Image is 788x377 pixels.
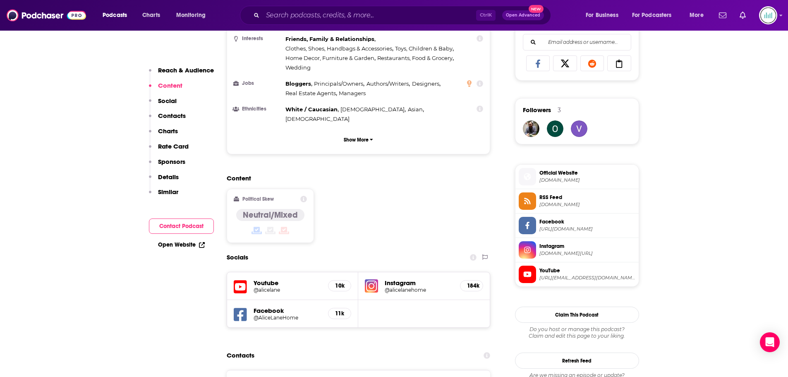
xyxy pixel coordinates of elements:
[314,79,364,89] span: ,
[539,267,635,274] span: YouTube
[263,9,476,22] input: Search podcasts, credits, & more...
[285,80,311,87] span: Bloggers
[234,106,282,112] h3: Ethnicities
[519,217,635,234] a: Facebook[URL][DOMAIN_NAME]
[539,177,635,183] span: dearalice.podbean.com
[335,282,344,289] h5: 10k
[571,120,587,137] img: verenaannettehartmann
[158,142,189,150] p: Rate Card
[340,105,406,114] span: ,
[254,287,322,293] a: @alicelane
[285,90,336,96] span: Real Estate Agents
[502,10,544,20] button: Open AdvancedNew
[412,80,439,87] span: Designers
[408,105,424,114] span: ,
[365,279,378,293] img: iconImage
[519,241,635,259] a: Instagram[DOMAIN_NAME][URL]
[254,307,322,315] h5: Facebook
[523,34,631,50] div: Search followers
[580,9,629,22] button: open menu
[158,158,185,166] p: Sponsors
[158,173,179,181] p: Details
[158,97,177,105] p: Social
[227,174,484,182] h2: Content
[142,10,160,21] span: Charts
[759,6,777,24] span: Logged in as podglomerate
[412,79,441,89] span: ,
[285,53,376,63] span: ,
[476,10,496,21] span: Ctrl K
[519,192,635,210] a: RSS Feed[DOMAIN_NAME]
[176,10,206,21] span: Monitoring
[340,106,405,113] span: [DEMOGRAPHIC_DATA]
[515,326,639,333] span: Do you host or manage this podcast?
[519,266,635,283] a: YouTube[URL][EMAIL_ADDRESS][DOMAIN_NAME]
[103,10,127,21] span: Podcasts
[170,9,216,22] button: open menu
[158,127,178,135] p: Charts
[539,243,635,250] span: Instagram
[558,106,561,114] div: 3
[377,53,454,63] span: ,
[149,66,214,82] button: Reach & Audience
[759,6,777,24] button: Show profile menu
[158,66,214,74] p: Reach & Audience
[539,218,635,226] span: Facebook
[254,315,322,321] a: @AliceLaneHome
[285,64,311,71] span: Wedding
[227,250,248,265] h2: Socials
[526,55,550,71] a: Share on Facebook
[580,55,604,71] a: Share on Reddit
[523,106,551,114] span: Followers
[335,310,344,317] h5: 11k
[385,287,453,293] a: @alicelanehome
[547,120,563,137] img: pszota.orsolya
[539,250,635,257] span: instagram.com/alicelanehome
[395,44,454,53] span: ,
[759,6,777,24] img: User Profile
[607,55,631,71] a: Copy Link
[506,13,540,17] span: Open Advanced
[285,105,339,114] span: ,
[539,169,635,177] span: Official Website
[519,168,635,185] a: Official Website[DOMAIN_NAME]
[285,36,374,42] span: Friends, Family & Relationships
[149,82,182,97] button: Content
[149,219,214,234] button: Contact Podcast
[248,6,559,25] div: Search podcasts, credits, & more...
[7,7,86,23] img: Podchaser - Follow, Share and Rate Podcasts
[285,106,338,113] span: White / Caucasian
[254,279,322,287] h5: Youtube
[227,348,254,363] h2: Contacts
[586,10,618,21] span: For Business
[158,82,182,89] p: Content
[467,282,476,289] h5: 184k
[158,188,178,196] p: Similar
[523,120,539,137] img: Proseeders
[539,194,635,201] span: RSS Feed
[285,34,376,44] span: ,
[377,55,453,61] span: Restaurants, Food & Grocery
[736,8,749,22] a: Show notifications dropdown
[285,115,350,122] span: [DEMOGRAPHIC_DATA]
[285,44,393,53] span: ,
[515,353,639,369] button: Refresh Feed
[234,132,484,147] button: Show More
[690,10,704,21] span: More
[366,79,410,89] span: ,
[632,10,672,21] span: For Podcasters
[385,279,453,287] h5: Instagram
[530,34,624,50] input: Email address or username...
[716,8,730,22] a: Show notifications dropdown
[539,275,635,281] span: https://www.youtube.com/@alicelane
[243,210,298,220] h4: Neutral/Mixed
[339,90,366,96] span: Managers
[760,332,780,352] div: Open Intercom Messenger
[234,81,282,86] h3: Jobs
[242,196,274,202] h2: Political Skew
